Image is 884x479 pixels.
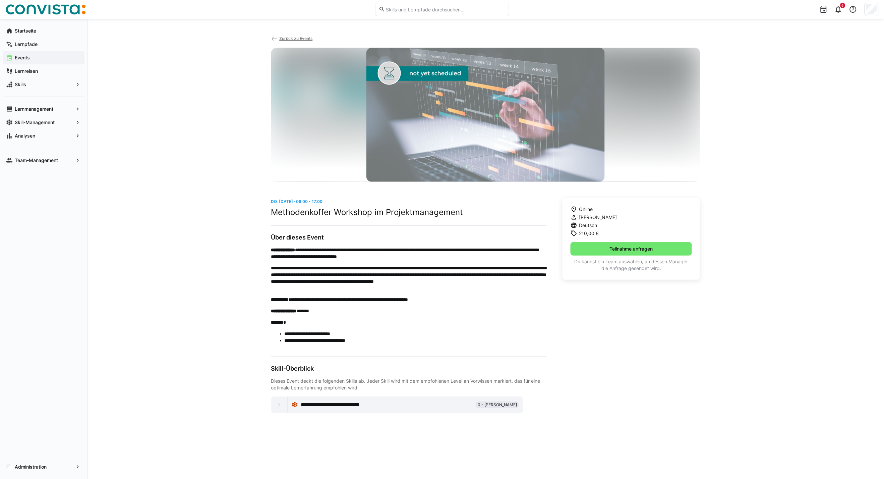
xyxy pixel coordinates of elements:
[579,222,597,229] span: Deutsch
[609,246,654,252] span: Teilnahme anfragen
[579,206,593,213] span: Online
[271,36,313,41] a: Zurück zu Events
[842,3,844,7] span: 6
[571,242,692,256] button: Teilnahme anfragen
[271,365,546,372] h3: Skill-Überblick
[271,207,546,217] h2: Methodenkoffer Workshop im Projektmanagement
[271,378,546,391] div: Dieses Event deckt die folgenden Skills ab. Jeder Skill wird mit dem empfohlenen Level an Vorwiss...
[579,230,599,237] span: 210,00 €
[279,36,312,41] span: Zurück zu Events
[579,214,617,221] span: [PERSON_NAME]
[271,234,546,241] h3: Über dieses Event
[478,402,517,408] span: 0 - [PERSON_NAME]
[571,258,692,272] p: Du kannst ein Team auswählen, an dessen Manager die Anfrage gesendet wird.
[385,6,505,12] input: Skills und Lernpfade durchsuchen…
[271,199,323,204] span: Do, [DATE] · 09:00 - 17:00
